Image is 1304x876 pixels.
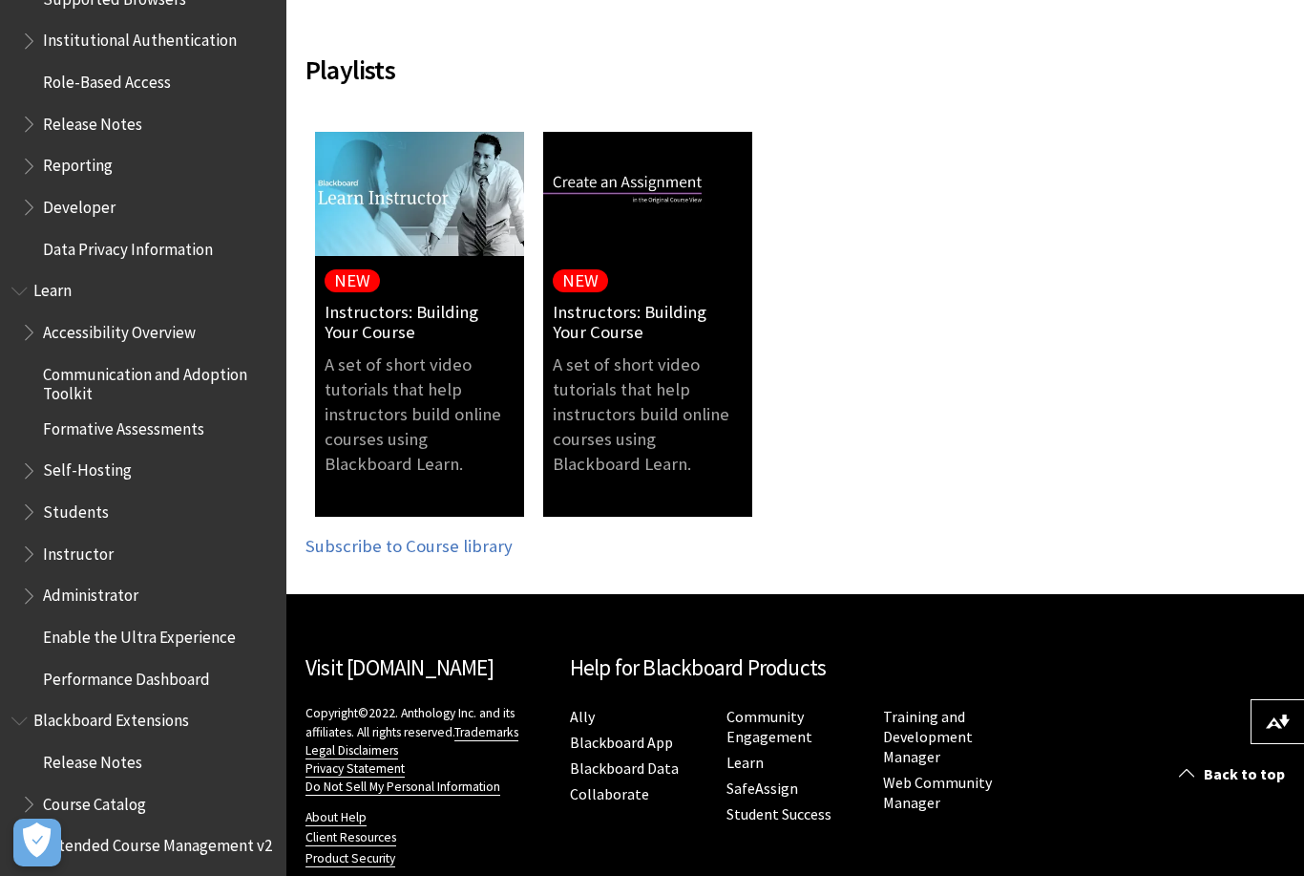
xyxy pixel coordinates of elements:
[11,275,275,695] nav: Book outline for Blackboard Learn Help
[305,704,551,795] p: Copyright©2022. Anthology Inc. and its affiliates. All rights reserved.
[43,191,116,217] span: Developer
[726,753,764,773] a: Learn
[315,353,524,478] p: A set of short video tutorials that help instructors build online courses using Blackboard Learn.
[43,233,213,259] span: Data Privacy Information
[43,150,113,176] span: Reporting
[726,779,798,799] a: SafeAssign
[305,779,500,796] a: Do Not Sell My Personal Information
[305,760,405,778] a: Privacy Statement
[454,724,518,741] a: Trademarks
[553,302,743,343] a: Instructors: Building Your Course
[305,850,395,867] a: Product Security
[305,742,398,759] a: Legal Disclaimers
[334,270,370,291] div: NEW
[43,538,114,564] span: Instructor
[726,804,831,824] a: Student Success
[1165,757,1304,792] a: Back to top
[570,758,679,779] a: Blackboard Data
[43,66,171,92] span: Role-Based Access
[43,108,142,134] span: Release Notes
[43,413,204,438] span: Formative Assessments
[43,746,142,772] span: Release Notes
[325,302,515,343] a: Instructors: Building Your Course
[543,343,752,497] a: A set of short video tutorials that help instructors build online courses using Blackboard Learn.
[570,707,595,727] a: Ally
[570,733,673,753] a: Blackboard App
[305,829,396,846] a: Client Resources
[315,343,524,497] a: A set of short video tutorials that help instructors build online courses using Blackboard Learn.
[43,580,138,606] span: Administrator
[543,353,752,478] p: A set of short video tutorials that help instructors build online courses using Blackboard Learn.
[570,784,649,804] a: Collaborate
[305,535,513,558] a: Subscribe to Course library
[43,788,146,814] span: Course Catalog
[570,652,1021,685] h2: Help for Blackboard Products
[43,621,236,647] span: Enable the Ultra Experience
[305,27,1002,90] h2: Playlists
[883,773,992,813] a: Web Community Manager
[305,809,367,826] a: About Help
[883,707,973,767] a: Training and Development Manager
[562,270,599,291] div: NEW
[43,316,196,342] span: Accessibility Overview
[33,705,189,731] span: Blackboard Extensions
[726,707,812,747] a: Community Engagement
[43,663,210,689] span: Performance Dashboard
[43,455,132,481] span: Self-Hosting
[43,830,272,856] span: Extended Course Management v2
[43,358,273,403] span: Communication and Adoption Toolkit
[13,819,61,866] button: Open Preferences
[43,25,237,51] span: Institutional Authentication
[305,653,494,681] a: Visit [DOMAIN_NAME]
[33,275,72,301] span: Learn
[43,496,109,522] span: Students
